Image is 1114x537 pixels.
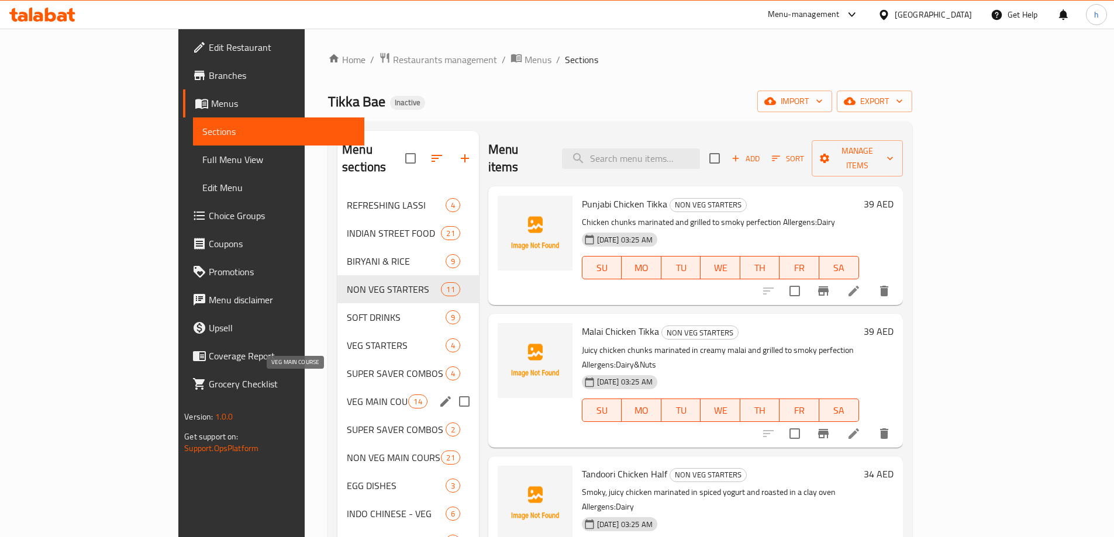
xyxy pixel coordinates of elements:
[446,424,460,435] span: 2
[582,256,622,279] button: SU
[511,52,551,67] a: Menus
[398,146,423,171] span: Select all sections
[347,394,408,408] span: VEG MAIN COURSE
[202,181,355,195] span: Edit Menu
[337,191,479,219] div: REFRESHING LASSI4
[701,399,740,422] button: WE
[183,89,364,117] a: Menus
[780,399,819,422] button: FR
[209,265,355,279] span: Promotions
[702,146,727,171] span: Select section
[209,349,355,363] span: Coverage Report
[847,284,861,298] a: Edit menu item
[441,226,460,240] div: items
[727,150,764,168] span: Add item
[727,150,764,168] button: Add
[183,258,364,286] a: Promotions
[821,144,893,173] span: Manage items
[347,198,445,212] span: REFRESHING LASSI
[446,312,460,323] span: 9
[347,310,445,324] span: SOFT DRINKS
[337,500,479,528] div: INDO CHINESE - VEG6
[347,254,445,268] div: BIRYANI & RICE
[211,96,355,110] span: Menus
[347,507,445,521] span: INDO CHINESE - VEG
[847,427,861,441] a: Edit menu item
[701,256,740,279] button: WE
[337,359,479,387] div: SUPER SAVER COMBOS - VEG4
[784,402,815,419] span: FR
[864,196,894,212] h6: 39 AED
[819,256,859,279] button: SA
[582,215,859,230] p: Chicken chunks marinated and grilled to smoky perfection Allergens:Dairy
[562,148,700,169] input: search
[209,68,355,82] span: Branches
[757,91,832,112] button: import
[446,479,460,493] div: items
[592,519,657,530] span: [DATE] 03:25 AM
[819,399,859,422] button: SA
[446,507,460,521] div: items
[768,8,840,22] div: Menu-management
[451,144,479,172] button: Add section
[740,256,780,279] button: TH
[895,8,972,21] div: [GEOGRAPHIC_DATA]
[670,468,747,482] div: NON VEG STARTERS
[347,338,445,352] span: VEG STARTERS
[587,402,617,419] span: SU
[626,259,657,276] span: MO
[183,230,364,258] a: Coupons
[525,53,551,67] span: Menus
[209,40,355,54] span: Edit Restaurant
[582,399,622,422] button: SU
[824,402,854,419] span: SA
[730,152,761,165] span: Add
[446,480,460,491] span: 3
[764,150,812,168] span: Sort items
[670,468,746,481] span: NON VEG STARTERS
[870,420,898,448] button: delete
[370,53,374,67] li: /
[209,321,355,335] span: Upsell
[446,256,460,267] span: 9
[184,429,238,444] span: Get support on:
[347,479,445,493] div: EGG DISHES
[390,98,425,108] span: Inactive
[347,422,445,436] span: SUPER SAVER COMBOS - NON-VEG
[666,402,696,419] span: TU
[670,198,746,212] span: NON VEG STARTERS
[498,323,572,398] img: Malai Chicken Tikka
[498,196,572,271] img: Punjabi Chicken Tikka
[202,153,355,167] span: Full Menu View
[740,399,780,422] button: TH
[769,150,807,168] button: Sort
[337,303,479,331] div: SOFT DRINKS9
[183,286,364,314] a: Menu disclaimer
[446,368,460,379] span: 4
[809,277,837,305] button: Branch-specific-item
[209,209,355,223] span: Choice Groups
[782,421,807,446] span: Select to update
[502,53,506,67] li: /
[666,259,696,276] span: TU
[209,293,355,307] span: Menu disclaimer
[582,485,859,514] p: Smoky, juicy chicken marinated in spiced yogurt and roasted in a clay oven Allergens:Dairy
[446,254,460,268] div: items
[767,94,823,109] span: import
[347,226,441,240] div: INDIAN STREET FOOD
[626,402,657,419] span: MO
[812,140,902,176] button: Manage items
[442,452,459,463] span: 21
[379,52,497,67] a: Restaurants management
[442,284,459,295] span: 11
[745,402,775,419] span: TH
[184,409,213,424] span: Version:
[1094,8,1099,21] span: h
[337,219,479,247] div: INDIAN STREET FOOD21
[582,195,667,213] span: Punjabi Chicken Tikka
[393,53,497,67] span: Restaurants management
[193,145,364,174] a: Full Menu View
